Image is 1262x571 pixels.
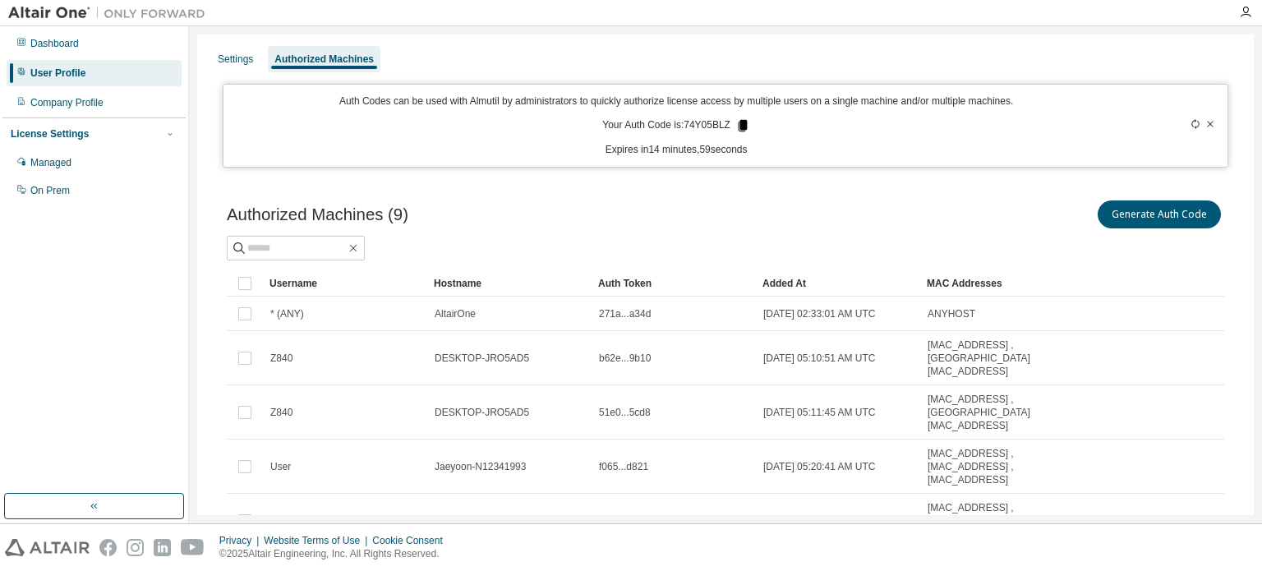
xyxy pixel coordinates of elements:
[928,501,1043,541] span: [MAC_ADDRESS] , [GEOGRAPHIC_DATA][MAC_ADDRESS]
[233,94,1119,108] p: Auth Codes can be used with Almutil by administrators to quickly authorize license access by mult...
[599,460,648,473] span: f065...d821
[154,539,171,556] img: linkedin.svg
[30,184,70,197] div: On Prem
[763,307,876,320] span: [DATE] 02:33:01 AM UTC
[435,406,529,419] span: DESKTOP-JRO5AD5
[435,307,476,320] span: AltairOne
[435,514,529,527] span: DESKTOP-JRO5AD5
[599,307,651,320] span: 271a...a34d
[763,460,876,473] span: [DATE] 05:20:41 AM UTC
[5,539,90,556] img: altair_logo.svg
[928,338,1043,378] span: [MAC_ADDRESS] , [GEOGRAPHIC_DATA][MAC_ADDRESS]
[274,53,374,66] div: Authorized Machines
[219,547,453,561] p: © 2025 Altair Engineering, Inc. All Rights Reserved.
[127,539,144,556] img: instagram.svg
[270,514,292,527] span: Z840
[763,514,876,527] span: [DATE] 05:21:00 AM UTC
[30,96,104,109] div: Company Profile
[270,307,304,320] span: * (ANY)
[762,270,914,297] div: Added At
[928,447,1043,486] span: [MAC_ADDRESS] , [MAC_ADDRESS] , [MAC_ADDRESS]
[227,205,408,224] span: Authorized Machines (9)
[11,127,89,140] div: License Settings
[8,5,214,21] img: Altair One
[30,37,79,50] div: Dashboard
[928,393,1043,432] span: [MAC_ADDRESS] , [GEOGRAPHIC_DATA][MAC_ADDRESS]
[270,352,292,365] span: Z840
[599,352,651,365] span: b62e...9b10
[1098,200,1221,228] button: Generate Auth Code
[928,307,975,320] span: ANYHOST
[233,143,1119,157] p: Expires in 14 minutes, 59 seconds
[598,270,749,297] div: Auth Token
[763,352,876,365] span: [DATE] 05:10:51 AM UTC
[602,118,750,133] p: Your Auth Code is: 74Y05BLZ
[99,539,117,556] img: facebook.svg
[435,352,529,365] span: DESKTOP-JRO5AD5
[264,534,372,547] div: Website Terms of Use
[270,460,291,473] span: User
[269,270,421,297] div: Username
[30,67,85,80] div: User Profile
[218,53,253,66] div: Settings
[30,156,71,169] div: Managed
[372,534,452,547] div: Cookie Consent
[599,406,651,419] span: 51e0...5cd8
[270,406,292,419] span: Z840
[763,406,876,419] span: [DATE] 05:11:45 AM UTC
[435,460,526,473] span: Jaeyoon-N12341993
[181,539,205,556] img: youtube.svg
[599,514,651,527] span: 5020...6a65
[434,270,585,297] div: Hostname
[219,534,264,547] div: Privacy
[927,270,1043,297] div: MAC Addresses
